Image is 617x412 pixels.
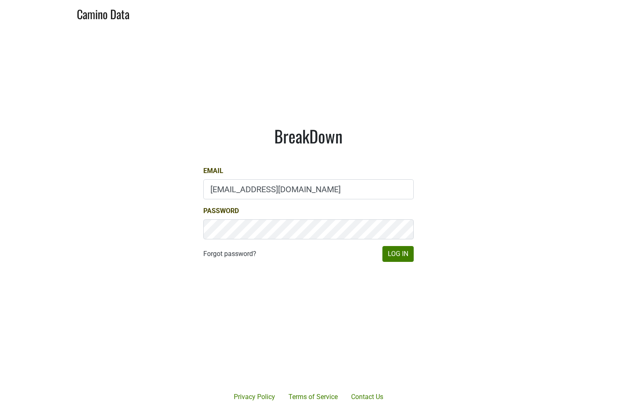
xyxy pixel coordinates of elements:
a: Privacy Policy [227,389,282,405]
label: Email [203,166,223,176]
a: Camino Data [77,3,129,23]
a: Forgot password? [203,249,256,259]
a: Contact Us [344,389,390,405]
button: Log In [382,246,414,262]
a: Terms of Service [282,389,344,405]
h1: BreakDown [203,126,414,146]
label: Password [203,206,239,216]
